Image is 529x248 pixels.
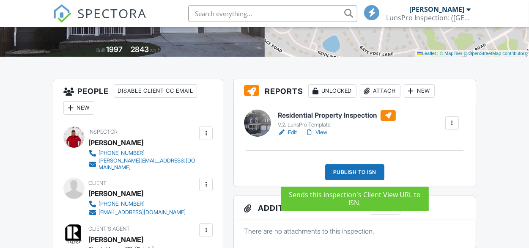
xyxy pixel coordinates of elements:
div: Publish to ISN [325,164,384,180]
a: Edit [278,128,297,137]
div: [PERSON_NAME][EMAIL_ADDRESS][DOMAIN_NAME] [99,157,197,171]
a: [PHONE_NUMBER] [88,200,186,208]
div: [PERSON_NAME] [88,187,143,200]
span: sq. ft. [150,47,162,53]
span: Client's Agent [88,226,130,232]
a: © OpenStreetMap contributors [464,51,527,56]
p: There are no attachments to this inspection. [244,226,466,236]
span: Inspector [88,129,118,135]
div: New [63,101,94,115]
a: [PHONE_NUMBER] [88,149,197,157]
div: New [370,201,400,215]
h6: Residential Property Inspection [278,110,396,121]
a: [EMAIL_ADDRESS][DOMAIN_NAME] [88,208,186,217]
img: The Best Home Inspection Software - Spectora [53,4,71,23]
span: SPECTORA [77,4,147,22]
span: Client [88,180,107,186]
a: Leaflet [417,51,436,56]
a: Residential Property Inspection V.2. LunsPro Template [278,110,396,129]
a: © MapTiler [440,51,463,56]
span: Built [96,47,105,53]
h3: People [53,79,223,120]
div: LunsPro Inspection: (Atlanta) [386,14,471,22]
div: [PERSON_NAME] [88,233,143,246]
div: [PERSON_NAME] [409,5,464,14]
h3: Reports [234,79,476,103]
a: View [305,128,327,137]
div: 2843 [131,45,149,54]
div: [PHONE_NUMBER] [99,150,145,157]
div: V.2. LunsPro Template [278,121,396,128]
div: New [404,84,435,98]
input: Search everything... [188,5,357,22]
a: [PERSON_NAME][EMAIL_ADDRESS][DOMAIN_NAME] [88,157,197,171]
div: [PERSON_NAME] [88,136,143,149]
div: 1997 [106,45,123,54]
div: [PHONE_NUMBER] [99,201,145,207]
a: SPECTORA [53,11,147,29]
span: | [437,51,439,56]
div: Unlocked [308,84,356,98]
div: Attach [360,84,400,98]
div: [EMAIL_ADDRESS][DOMAIN_NAME] [99,209,186,216]
h3: Additional Documents [234,196,476,220]
div: Disable Client CC Email [114,84,197,98]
